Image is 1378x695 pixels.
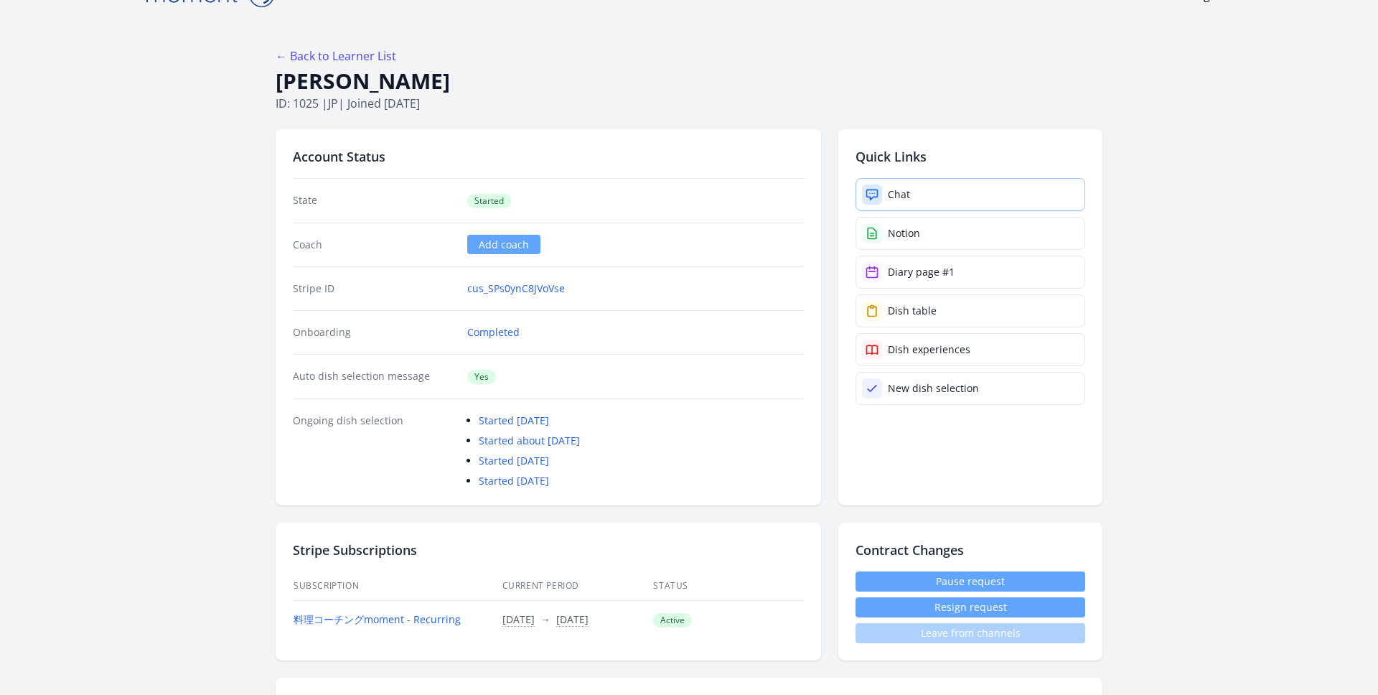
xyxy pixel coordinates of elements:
div: Dish table [888,304,937,318]
dt: Stripe ID [293,281,456,296]
th: Status [652,572,804,601]
a: Dish experiences [856,333,1085,366]
span: jp [328,95,338,111]
button: [DATE] [556,612,589,627]
a: Started about [DATE] [479,434,580,447]
th: Current Period [502,572,653,601]
div: Diary page #1 [888,265,955,279]
div: Notion [888,226,920,241]
div: Dish experiences [888,342,970,357]
a: Dish table [856,294,1085,327]
a: ← Back to Learner List [276,48,396,64]
span: Started [467,194,511,208]
dt: Ongoing dish selection [293,414,456,488]
h2: Account Status [293,146,804,167]
th: Subscription [293,572,502,601]
a: Started [DATE] [479,454,549,467]
p: ID: 1025 | | Joined [DATE] [276,95,1102,112]
a: 料理コーチングmoment - Recurring [294,612,461,626]
a: Pause request [856,572,1085,592]
h2: Contract Changes [856,540,1085,560]
button: Resign request [856,597,1085,617]
a: Completed [467,325,520,340]
a: Add coach [467,235,540,254]
a: Chat [856,178,1085,211]
a: New dish selection [856,372,1085,405]
div: New dish selection [888,381,979,396]
a: cus_SPs0ynC8JVoVse [467,281,565,296]
a: Diary page #1 [856,256,1085,289]
h2: Quick Links [856,146,1085,167]
span: → [540,612,550,626]
dt: Auto dish selection message [293,369,456,384]
h2: Stripe Subscriptions [293,540,804,560]
span: Active [653,613,692,628]
span: Yes [467,370,496,384]
button: [DATE] [502,612,535,627]
div: Chat [888,187,910,202]
h1: [PERSON_NAME] [276,67,1102,95]
span: Leave from channels [856,623,1085,643]
dt: State [293,193,456,208]
dt: Onboarding [293,325,456,340]
a: Started [DATE] [479,474,549,488]
a: Notion [856,217,1085,250]
dt: Coach [293,238,456,252]
a: Started [DATE] [479,414,549,427]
